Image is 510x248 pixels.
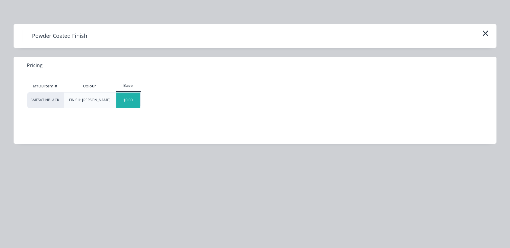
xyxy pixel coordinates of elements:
[116,93,141,108] div: $0.00
[27,92,63,108] div: \MFSATINBLACK
[78,79,101,94] div: Colour
[27,80,63,92] div: MYOB Item #
[116,83,141,88] div: Base
[23,30,96,42] h4: Powder Coated Finish
[69,97,110,103] div: FINISH: [PERSON_NAME]
[27,62,43,69] span: Pricing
